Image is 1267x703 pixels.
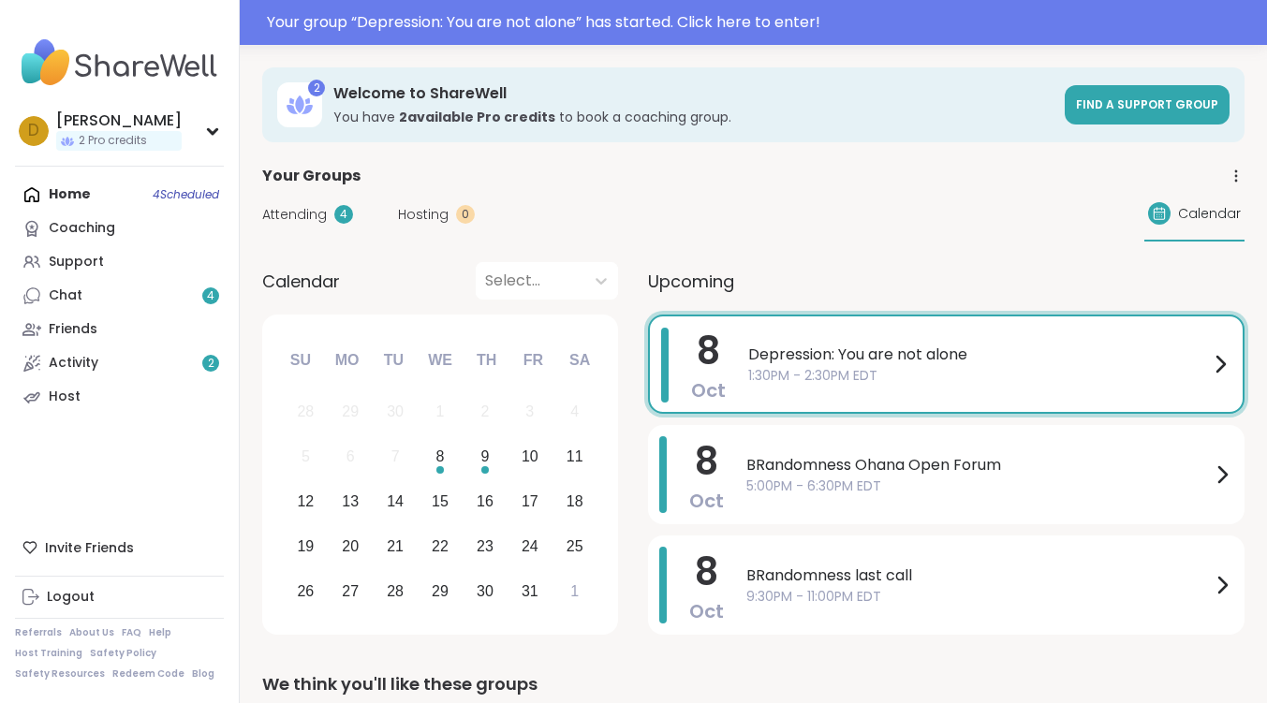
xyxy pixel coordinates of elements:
[331,482,371,522] div: Choose Monday, October 13th, 2025
[509,571,550,611] div: Choose Friday, October 31st, 2025
[746,564,1211,587] span: BRandomness last call
[15,346,224,380] a: Activity2
[286,571,326,611] div: Choose Sunday, October 26th, 2025
[90,647,156,660] a: Safety Policy
[49,320,97,339] div: Friends
[465,437,506,477] div: Choose Thursday, October 9th, 2025
[554,392,595,432] div: Not available Saturday, October 4th, 2025
[466,340,508,381] div: Th
[47,588,95,607] div: Logout
[15,313,224,346] a: Friends
[480,399,489,424] div: 2
[691,377,726,403] span: Oct
[697,325,720,377] span: 8
[567,534,583,559] div: 25
[509,392,550,432] div: Not available Friday, October 3rd, 2025
[522,534,538,559] div: 24
[15,279,224,313] a: Chat4
[286,526,326,566] div: Choose Sunday, October 19th, 2025
[331,571,371,611] div: Choose Monday, October 27th, 2025
[648,269,734,294] span: Upcoming
[420,571,461,611] div: Choose Wednesday, October 29th, 2025
[420,482,461,522] div: Choose Wednesday, October 15th, 2025
[420,340,461,381] div: We
[477,489,494,514] div: 16
[122,626,141,639] a: FAQ
[465,482,506,522] div: Choose Thursday, October 16th, 2025
[376,482,416,522] div: Choose Tuesday, October 14th, 2025
[376,571,416,611] div: Choose Tuesday, October 28th, 2025
[286,482,326,522] div: Choose Sunday, October 12th, 2025
[262,269,340,294] span: Calendar
[346,444,355,469] div: 6
[398,205,449,225] span: Hosting
[522,489,538,514] div: 17
[567,489,583,514] div: 18
[387,534,404,559] div: 21
[15,647,82,660] a: Host Training
[286,392,326,432] div: Not available Sunday, September 28th, 2025
[570,399,579,424] div: 4
[387,579,404,604] div: 28
[695,546,718,598] span: 8
[15,380,224,414] a: Host
[376,526,416,566] div: Choose Tuesday, October 21st, 2025
[420,526,461,566] div: Choose Wednesday, October 22nd, 2025
[15,626,62,639] a: Referrals
[509,482,550,522] div: Choose Friday, October 17th, 2025
[15,667,105,681] a: Safety Resources
[49,388,81,406] div: Host
[333,83,1053,104] h3: Welcome to ShareWell
[342,399,359,424] div: 29
[436,399,445,424] div: 1
[28,119,39,143] span: D
[49,219,115,238] div: Coaching
[308,80,325,96] div: 2
[746,587,1211,607] span: 9:30PM - 11:00PM EDT
[342,534,359,559] div: 20
[420,437,461,477] div: Choose Wednesday, October 8th, 2025
[748,344,1209,366] span: Depression: You are not alone
[522,579,538,604] div: 31
[477,534,494,559] div: 23
[554,482,595,522] div: Choose Saturday, October 18th, 2025
[748,366,1209,386] span: 1:30PM - 2:30PM EDT
[373,340,414,381] div: Tu
[15,245,224,279] a: Support
[192,667,214,681] a: Blog
[49,286,82,305] div: Chat
[297,399,314,424] div: 28
[49,354,98,373] div: Activity
[207,288,214,304] span: 4
[387,489,404,514] div: 14
[554,437,595,477] div: Choose Saturday, October 11th, 2025
[334,205,353,224] div: 4
[15,580,224,614] a: Logout
[267,11,1256,34] div: Your group “ Depression: You are not alone ” has started. Click here to enter!
[326,340,367,381] div: Mo
[15,30,224,95] img: ShareWell Nav Logo
[567,444,583,469] div: 11
[208,356,214,372] span: 2
[333,108,1053,126] h3: You have to book a coaching group.
[465,392,506,432] div: Not available Thursday, October 2nd, 2025
[559,340,600,381] div: Sa
[262,671,1245,697] div: We think you'll like these groups
[262,205,327,225] span: Attending
[689,488,724,514] span: Oct
[432,489,449,514] div: 15
[465,526,506,566] div: Choose Thursday, October 23rd, 2025
[297,489,314,514] div: 12
[112,667,184,681] a: Redeem Code
[331,437,371,477] div: Not available Monday, October 6th, 2025
[509,437,550,477] div: Choose Friday, October 10th, 2025
[554,571,595,611] div: Choose Saturday, November 1st, 2025
[746,476,1211,496] span: 5:00PM - 6:30PM EDT
[391,444,400,469] div: 7
[480,444,489,469] div: 9
[554,526,595,566] div: Choose Saturday, October 25th, 2025
[49,253,104,271] div: Support
[477,579,494,604] div: 30
[465,571,506,611] div: Choose Thursday, October 30th, 2025
[331,392,371,432] div: Not available Monday, September 29th, 2025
